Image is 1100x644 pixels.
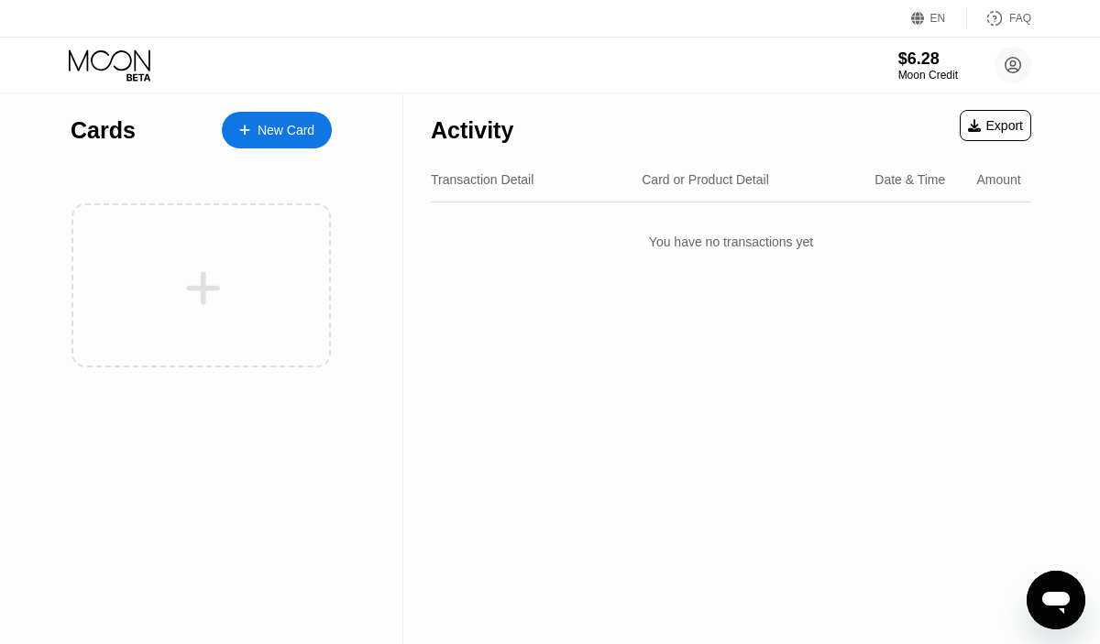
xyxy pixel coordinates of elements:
[258,123,314,138] div: New Card
[898,49,958,82] div: $6.28Moon Credit
[431,216,1031,267] div: You have no transactions yet
[898,69,958,82] div: Moon Credit
[431,172,533,187] div: Transaction Detail
[222,112,332,148] div: New Card
[642,172,769,187] div: Card or Product Detail
[71,117,136,144] div: Cards
[967,9,1031,27] div: FAQ
[1027,571,1085,629] iframe: Кнопка запуска окна обмена сообщениями
[874,172,945,187] div: Date & Time
[960,110,1031,141] div: Export
[977,172,1021,187] div: Amount
[431,117,513,144] div: Activity
[911,9,967,27] div: EN
[968,118,1023,133] div: Export
[1009,12,1031,25] div: FAQ
[898,49,958,69] div: $6.28
[930,12,946,25] div: EN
